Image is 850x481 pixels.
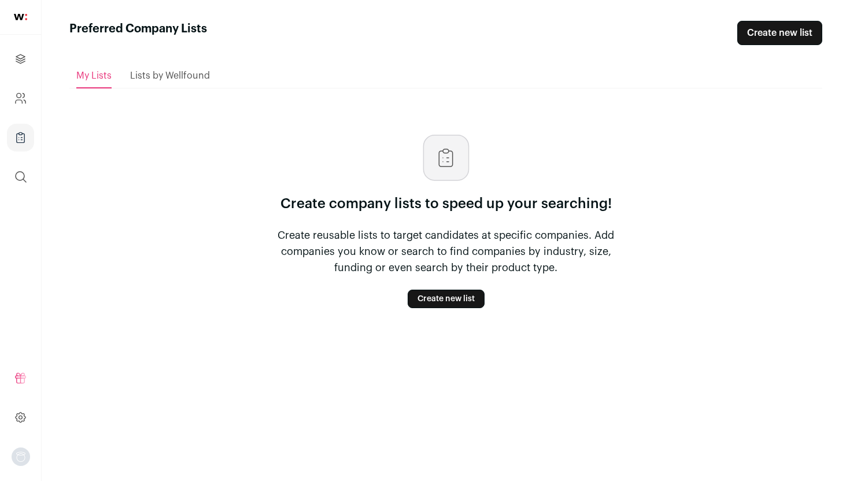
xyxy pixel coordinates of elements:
p: Create company lists to speed up your searching! [280,195,612,213]
span: My Lists [76,71,112,80]
a: Create new list [408,290,485,308]
h1: Preferred Company Lists [69,21,207,45]
a: Lists by Wellfound [130,64,210,87]
p: Create reusable lists to target candidates at specific companies. Add companies you know or searc... [261,227,631,276]
a: Company Lists [7,124,34,151]
a: Projects [7,45,34,73]
a: Create new list [737,21,822,45]
img: wellfound-shorthand-0d5821cbd27db2630d0214b213865d53afaa358527fdda9d0ea32b1df1b89c2c.svg [14,14,27,20]
span: Lists by Wellfound [130,71,210,80]
a: Company and ATS Settings [7,84,34,112]
button: Open dropdown [12,447,30,466]
img: nopic.png [12,447,30,466]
